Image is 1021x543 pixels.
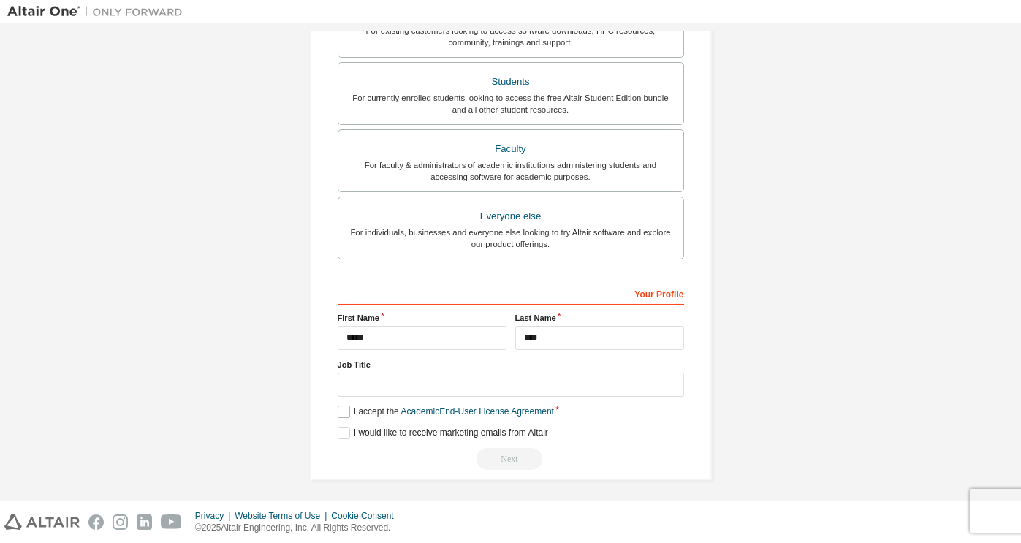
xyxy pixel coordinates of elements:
img: youtube.svg [161,514,182,530]
a: Academic End-User License Agreement [401,406,554,417]
p: © 2025 Altair Engineering, Inc. All Rights Reserved. [195,522,403,534]
img: facebook.svg [88,514,104,530]
img: altair_logo.svg [4,514,80,530]
div: Your Profile [338,281,684,305]
div: Faculty [347,139,675,159]
div: For individuals, businesses and everyone else looking to try Altair software and explore our prod... [347,227,675,250]
img: instagram.svg [113,514,128,530]
img: Altair One [7,4,190,19]
div: Students [347,72,675,92]
label: Job Title [338,359,684,371]
div: For faculty & administrators of academic institutions administering students and accessing softwa... [347,159,675,183]
label: First Name [338,312,506,324]
div: Everyone else [347,206,675,227]
div: Cookie Consent [331,510,402,522]
div: Read and acccept EULA to continue [338,448,684,470]
img: linkedin.svg [137,514,152,530]
div: For currently enrolled students looking to access the free Altair Student Edition bundle and all ... [347,92,675,115]
label: I accept the [338,406,554,418]
div: Website Terms of Use [235,510,331,522]
label: Last Name [515,312,684,324]
label: I would like to receive marketing emails from Altair [338,427,548,439]
div: For existing customers looking to access software downloads, HPC resources, community, trainings ... [347,25,675,48]
div: Privacy [195,510,235,522]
